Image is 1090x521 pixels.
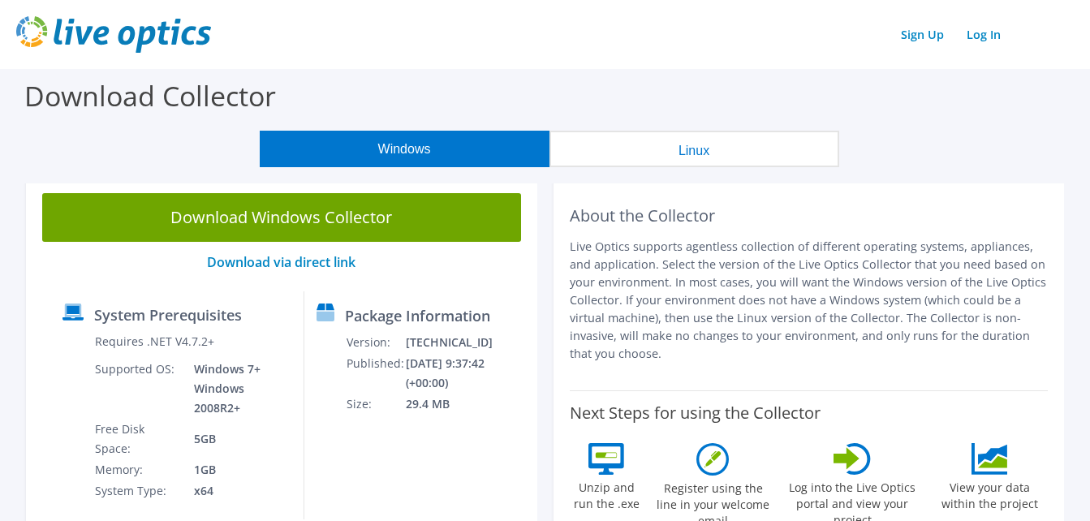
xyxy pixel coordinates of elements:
[570,206,1049,226] h2: About the Collector
[570,403,821,423] label: Next Steps for using the Collector
[94,307,242,323] label: System Prerequisites
[94,419,182,459] td: Free Disk Space:
[182,359,291,419] td: Windows 7+ Windows 2008R2+
[570,238,1049,363] p: Live Optics supports agentless collection of different operating systems, appliances, and applica...
[405,353,529,394] td: [DATE] 9:37:42 (+00:00)
[207,253,355,271] a: Download via direct link
[346,394,405,415] td: Size:
[346,332,405,353] td: Version:
[95,334,214,350] label: Requires .NET V4.7.2+
[959,23,1009,46] a: Log In
[182,459,291,480] td: 1GB
[549,131,839,167] button: Linux
[182,480,291,502] td: x64
[346,353,405,394] td: Published:
[16,16,211,53] img: live_optics_svg.svg
[893,23,952,46] a: Sign Up
[24,77,276,114] label: Download Collector
[94,359,182,419] td: Supported OS:
[345,308,490,324] label: Package Information
[94,459,182,480] td: Memory:
[182,419,291,459] td: 5GB
[42,193,521,242] a: Download Windows Collector
[94,480,182,502] td: System Type:
[260,131,549,167] button: Windows
[570,475,644,512] label: Unzip and run the .exe
[405,394,529,415] td: 29.4 MB
[931,475,1048,512] label: View your data within the project
[405,332,529,353] td: [TECHNICAL_ID]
